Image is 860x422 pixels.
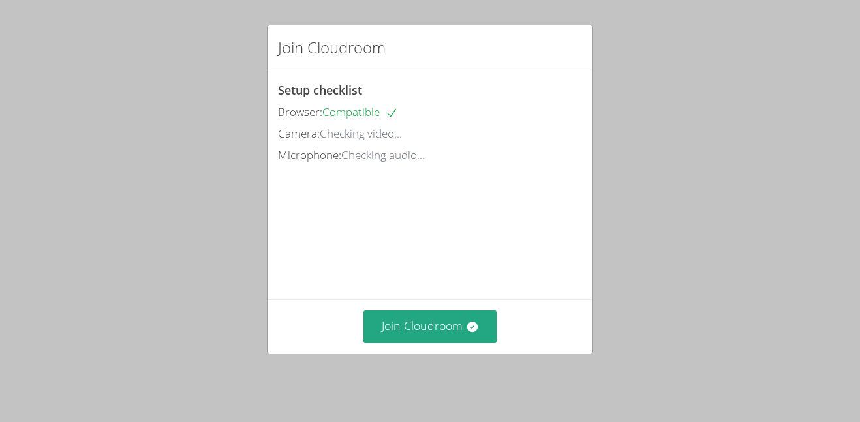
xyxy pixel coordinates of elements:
[341,147,425,162] span: Checking audio...
[278,147,341,162] span: Microphone:
[278,126,320,141] span: Camera:
[320,126,402,141] span: Checking video...
[278,36,386,59] h2: Join Cloudroom
[278,104,322,119] span: Browser:
[322,104,398,119] span: Compatible
[278,82,362,98] span: Setup checklist
[363,310,497,342] button: Join Cloudroom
